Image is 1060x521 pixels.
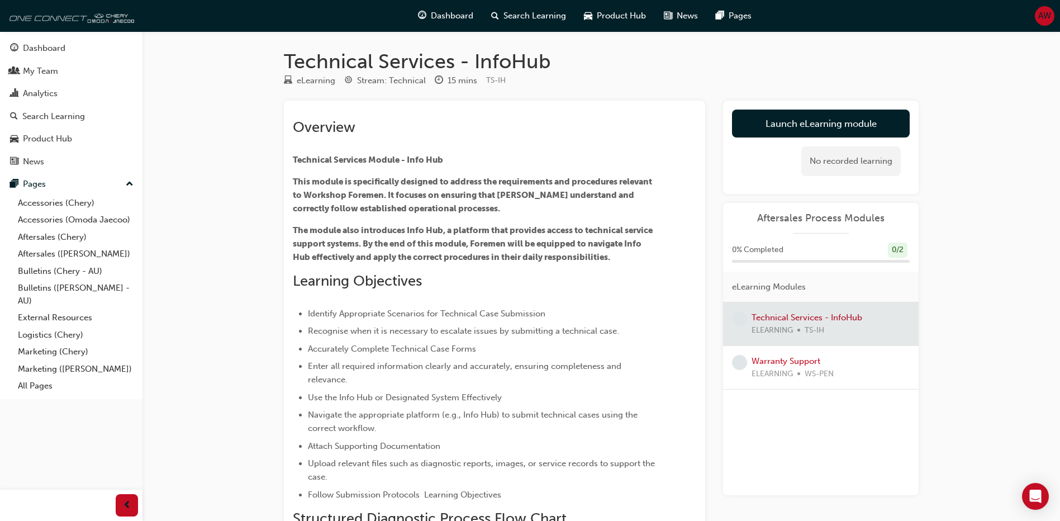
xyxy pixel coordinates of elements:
[801,146,901,176] div: No recorded learning
[418,9,426,23] span: guage-icon
[486,75,506,85] span: Learning resource code
[4,151,138,172] a: News
[1038,10,1051,22] span: AW
[4,83,138,104] a: Analytics
[10,67,18,77] span: people-icon
[23,132,72,145] div: Product Hub
[13,377,138,395] a: All Pages
[707,4,760,27] a: pages-iconPages
[732,244,783,257] span: 0 % Completed
[123,499,131,513] span: prev-icon
[13,343,138,361] a: Marketing (Chery)
[1022,483,1049,510] div: Open Intercom Messenger
[13,309,138,326] a: External Resources
[23,155,44,168] div: News
[732,355,747,370] span: learningRecordVerb_NONE-icon
[6,4,134,27] img: oneconnect
[308,410,640,433] span: Navigate the appropriate platform (e.g., Info Hub) to submit technical cases using the correct wo...
[431,10,473,22] span: Dashboard
[344,76,353,86] span: target-icon
[13,195,138,212] a: Accessories (Chery)
[888,243,907,258] div: 0 / 2
[655,4,707,27] a: news-iconNews
[13,245,138,263] a: Aftersales ([PERSON_NAME])
[23,65,58,78] div: My Team
[491,9,499,23] span: search-icon
[409,4,482,27] a: guage-iconDashboard
[357,74,426,87] div: Stream: Technical
[752,368,793,381] span: ELEARNING
[23,87,58,100] div: Analytics
[584,9,592,23] span: car-icon
[732,212,910,225] a: Aftersales Process Modules
[284,49,919,74] h1: Technical Services - InfoHub
[126,177,134,192] span: up-icon
[4,61,138,82] a: My Team
[597,10,646,22] span: Product Hub
[677,10,698,22] span: News
[293,177,654,214] span: This module is specifically designed to address the requirements and procedures relevant to Works...
[13,263,138,280] a: Bulletins (Chery - AU)
[308,490,420,500] span: Follow Submission Protocols
[732,110,910,138] a: Launch eLearning module
[10,157,18,167] span: news-icon
[435,74,477,88] div: Duration
[503,10,566,22] span: Search Learning
[716,9,724,23] span: pages-icon
[4,36,138,174] button: DashboardMy TeamAnalyticsSearch LearningProduct HubNews
[4,174,138,195] button: Pages
[448,74,477,87] div: 15 mins
[297,74,335,87] div: eLearning
[293,119,355,136] span: Overview
[293,155,443,165] span: Technical Services Module - Info Hub
[13,229,138,246] a: Aftersales (Chery)
[435,76,443,86] span: clock-icon
[284,74,335,88] div: Type
[1035,6,1054,26] button: AW
[23,178,46,191] div: Pages
[308,441,440,451] span: Attach Supporting Documentation
[732,281,806,293] span: eLearning Modules
[23,42,65,55] div: Dashboard
[13,211,138,229] a: Accessories (Omoda Jaecoo)
[308,326,619,336] span: Recognise when it is necessary to escalate issues by submitting a technical case.
[752,356,820,366] a: Warranty Support
[575,4,655,27] a: car-iconProduct Hub
[293,272,422,290] span: Learning Objectives
[13,326,138,344] a: Logistics (Chery)
[10,179,18,190] span: pages-icon
[4,106,138,127] a: Search Learning
[805,368,834,381] span: WS-PEN
[482,4,575,27] a: search-iconSearch Learning
[308,361,624,385] span: Enter all required information clearly and accurately, ensuring completeness and relevance.
[22,110,85,123] div: Search Learning
[4,129,138,149] a: Product Hub
[293,225,654,262] span: The module also introduces Info Hub, a platform that provides access to technical service support...
[732,311,747,326] span: learningRecordVerb_NONE-icon
[10,44,18,54] span: guage-icon
[10,89,18,99] span: chart-icon
[308,458,657,482] span: Upload relevant files such as diagnostic reports, images, or service records to support the case.
[13,361,138,378] a: Marketing ([PERSON_NAME])
[308,392,502,402] span: Use the Info Hub or Designated System Effectively
[344,74,426,88] div: Stream
[284,76,292,86] span: learningResourceType_ELEARNING-icon
[308,309,545,319] span: Identify Appropriate Scenarios for Technical Case Submission
[664,9,672,23] span: news-icon
[13,280,138,309] a: Bulletins ([PERSON_NAME] - AU)
[10,112,18,122] span: search-icon
[308,344,476,354] span: Accurately Complete Technical Case Forms
[729,10,752,22] span: Pages
[4,38,138,59] a: Dashboard
[424,490,501,500] span: Learning Objectives
[10,134,18,144] span: car-icon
